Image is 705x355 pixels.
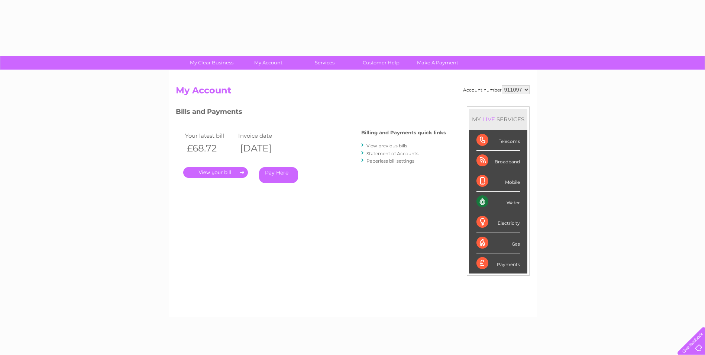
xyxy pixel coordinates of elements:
[259,167,298,183] a: Pay Here
[183,141,237,156] th: £68.72
[237,56,299,70] a: My Account
[476,212,520,233] div: Electricity
[476,253,520,274] div: Payments
[476,233,520,253] div: Gas
[469,109,527,130] div: MY SERVICES
[407,56,468,70] a: Make A Payment
[476,130,520,151] div: Telecoms
[361,130,446,135] h4: Billing and Payments quick links
[366,143,407,148] a: View previous bills
[463,85,530,94] div: Account number
[176,106,446,119] h3: Bills and Payments
[183,131,237,141] td: Your latest bill
[183,167,248,178] a: .
[181,56,242,70] a: My Clear Business
[176,85,530,99] h2: My Account
[366,151,418,156] a: Statement of Accounts
[476,151,520,171] div: Broadband
[294,56,355,70] a: Services
[350,56,412,70] a: Customer Help
[236,131,290,141] td: Invoice date
[476,171,520,192] div: Mobile
[236,141,290,156] th: [DATE]
[476,192,520,212] div: Water
[481,116,497,123] div: LIVE
[366,158,414,164] a: Paperless bill settings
